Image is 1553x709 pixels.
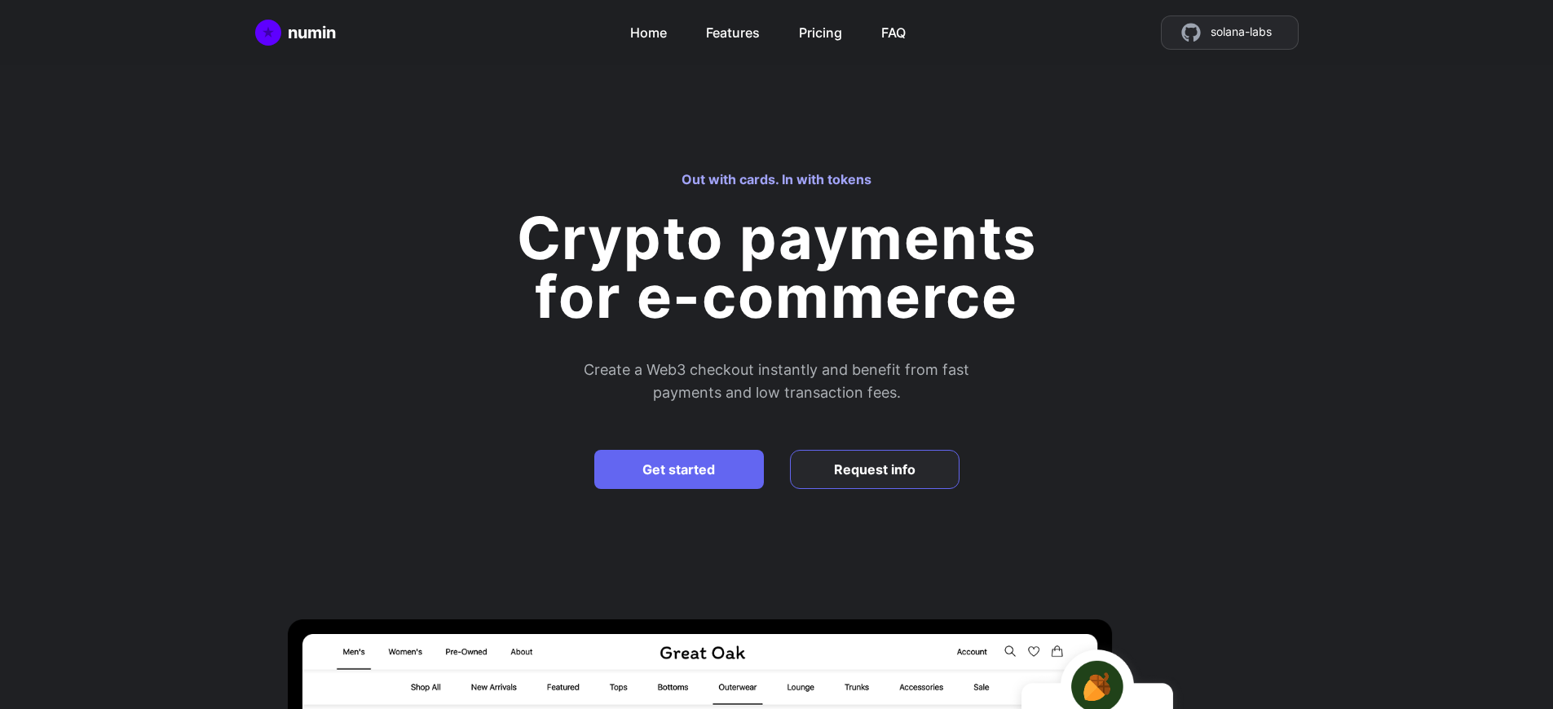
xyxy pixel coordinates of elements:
a: Home [630,16,667,42]
div: numin [288,21,336,44]
a: Home [255,20,336,46]
h2: Create a Web3 checkout instantly and benefit from fast payments and low transaction fees. [410,359,1144,404]
a: Features [706,16,760,42]
a: source code [1161,15,1299,50]
h3: Out with cards. In with tokens [682,170,871,189]
span: solana-labs [1211,23,1272,42]
a: Get started [594,450,764,489]
h1: Crypto payments for e-commerce [517,202,1037,332]
a: Pricing [799,16,842,42]
a: Request info [790,450,960,489]
a: FAQ [881,16,906,42]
